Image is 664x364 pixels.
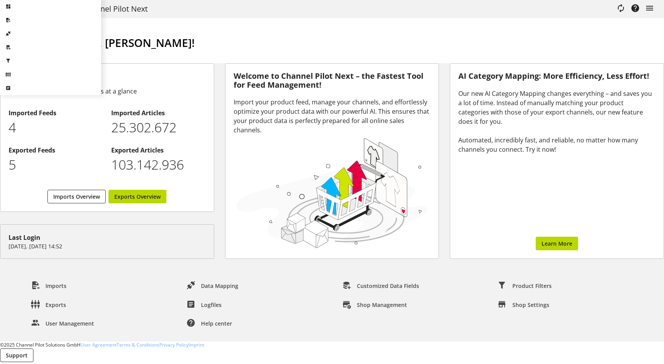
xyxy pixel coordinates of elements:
a: Shop Management [336,298,413,311]
h3: Feed Overview [9,72,206,83]
a: Imports Overview [47,190,106,203]
a: Learn More [536,237,578,250]
span: Customized Data Fields [357,282,419,290]
div: All information about your feeds at a glance [9,87,206,96]
a: Logfiles [180,298,228,311]
span: User Management [45,319,94,328]
a: Help center [180,317,238,330]
a: Exports Overview [108,190,166,203]
h2: [DATE] is [DATE] [16,54,648,63]
a: Data Mapping [180,280,245,293]
span: Exports Overview [114,192,161,201]
p: 4 [9,118,103,137]
a: Product Filters [492,280,558,293]
span: Support [6,351,28,359]
img: 78e1b9dcff1e8392d83655fcfc870417.svg [234,135,431,250]
a: Privacy Policy [159,341,189,348]
h3: AI Category Mapping: More Efficiency, Less Effort! [458,72,655,81]
div: Import your product feed, manage your channels, and effortlessly optimize your product data with ... [234,97,431,135]
h2: Exported Feeds [9,146,103,155]
span: Product Filters [512,282,552,290]
span: Imports Overview [53,192,100,201]
p: 103142936 [111,155,206,175]
span: Logfiles [201,301,222,309]
div: Our new AI Category Mapping changes everything – and saves you a lot of time. Instead of manually... [458,89,655,154]
h3: Welcome to Channel Pilot Next – the Fastest Tool for Feed Management! [234,72,431,89]
span: Data Mapping [201,282,238,290]
span: Exports [45,301,66,309]
a: User Management [25,317,100,330]
h2: Exported Articles [111,146,206,155]
p: [DATE], [DATE] 14:52 [9,242,206,250]
span: Shop Settings [512,301,549,309]
a: Shop Settings [492,298,556,311]
div: Last Login [9,233,206,242]
span: Imports [45,282,66,290]
a: Imprint [189,341,204,348]
p: Channel Pilot Next [82,3,148,15]
span: Shop Management [357,301,407,309]
p: 5 [9,155,103,175]
a: Terms & Conditions [117,341,159,348]
a: User Agreement [80,341,117,348]
p: 25302672 [111,118,206,137]
h2: Imported Articles [111,108,206,118]
span: Help center [201,319,232,328]
span: Learn More [542,239,572,248]
a: Exports [25,298,72,311]
a: Customized Data Fields [336,280,425,293]
h2: Imported Feeds [9,108,103,118]
span: Good afternoon, [PERSON_NAME]! [16,35,195,50]
a: Imports [25,280,73,293]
